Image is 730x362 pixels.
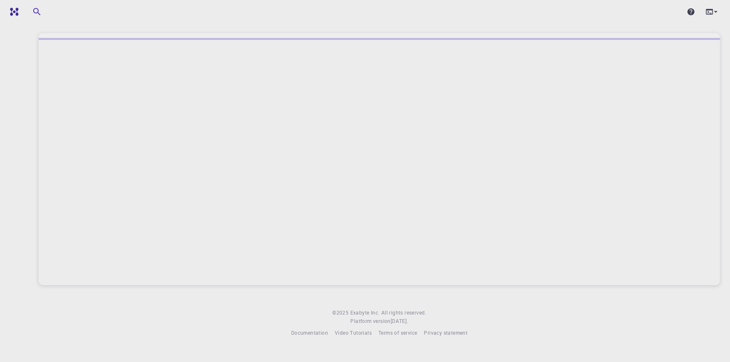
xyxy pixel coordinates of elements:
span: Video Tutorials [335,329,372,336]
a: Exabyte Inc. [350,309,380,317]
img: logo [7,8,18,16]
span: [DATE] . [391,317,408,324]
span: © 2025 [332,309,350,317]
span: Documentation [291,329,328,336]
span: Privacy statement [424,329,467,336]
span: Exabyte Inc. [350,309,380,316]
a: Privacy statement [424,329,467,337]
span: Terms of service [378,329,417,336]
a: Terms of service [378,329,417,337]
span: Platform version [350,317,390,325]
a: [DATE]. [391,317,408,325]
a: Documentation [291,329,328,337]
a: Video Tutorials [335,329,372,337]
span: All rights reserved. [381,309,426,317]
